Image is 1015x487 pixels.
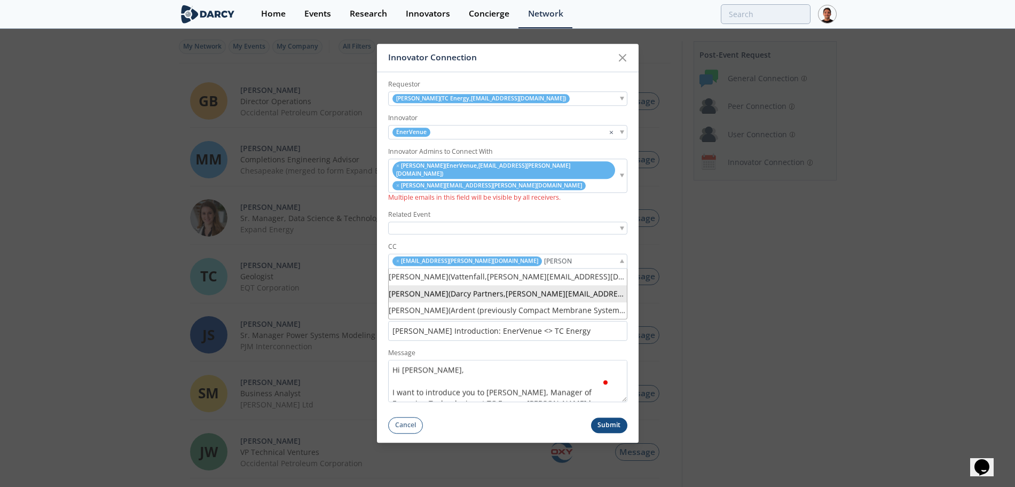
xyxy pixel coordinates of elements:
div: Research [350,10,387,18]
label: Requestor [388,80,627,89]
span: yun_bai@tcenergy.com [396,95,566,103]
img: Profile [818,5,837,23]
li: [PERSON_NAME][EMAIL_ADDRESS][PERSON_NAME][DOMAIN_NAME] [392,181,586,190]
li: [EMAIL_ADDRESS][PERSON_NAME][DOMAIN_NAME] [392,257,542,266]
span: remove element [396,182,399,189]
span: lennart.gardman@vattenfall.com [389,271,674,281]
label: Innovator Admins to Connect With [388,147,627,156]
span: matt.marx@enervenue.com [396,162,570,177]
span: lennart@darcypartners.com [389,288,693,299]
img: logo-wide.svg [179,5,237,23]
input: Advanced Search [721,4,811,24]
iframe: chat widget [970,444,1004,476]
div: Home [261,10,286,18]
span: EnerVenue [392,128,430,137]
label: Innovator [388,113,627,123]
div: Concierge [469,10,509,18]
div: Network [528,10,563,18]
span: ljoos@ardenttechnologies.com [389,305,754,315]
div: remove element [EMAIL_ADDRESS][PERSON_NAME][DOMAIN_NAME] [388,254,627,269]
label: CC [388,242,627,252]
p: Multiple emails in this field will be visible by all receivers. [388,193,627,202]
div: remove element [PERSON_NAME](EnerVenue,[EMAIL_ADDRESS][PERSON_NAME][DOMAIN_NAME]) remove element ... [388,159,627,193]
span: × [609,127,613,138]
label: Message [388,348,627,358]
span: remove element [396,162,399,169]
div: Events [304,10,331,18]
button: Submit [591,418,627,433]
span: remove element [396,257,399,265]
textarea: To enrich screen reader interactions, please activate Accessibility in Grammarly extension settings [388,360,627,402]
div: EnerVenue × [388,125,627,139]
button: Cancel [388,417,423,434]
div: Innovator Connection [388,48,613,68]
div: Innovators [406,10,450,18]
div: [PERSON_NAME](TC Energy,[EMAIL_ADDRESS][DOMAIN_NAME]) [388,91,627,106]
label: Related Event [388,210,627,219]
